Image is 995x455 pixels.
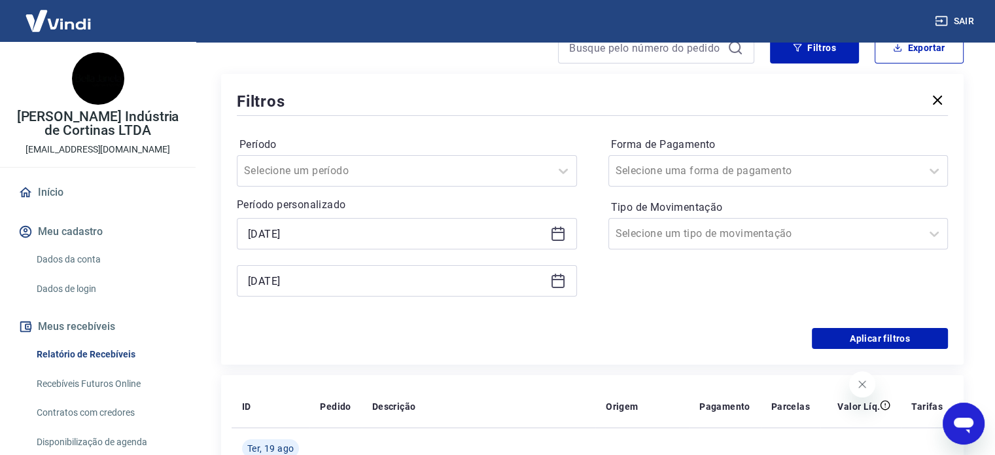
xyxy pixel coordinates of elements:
[31,371,180,397] a: Recebíveis Futuros Online
[875,32,964,64] button: Exportar
[611,200,946,215] label: Tipo de Movimentação
[31,341,180,368] a: Relatório de Recebíveis
[248,271,545,291] input: Data final
[248,224,545,244] input: Data inicial
[72,52,124,105] img: a1c17a90-c127-4bbe-acbf-165098542f9b.jpeg
[239,137,574,153] label: Período
[911,400,943,413] p: Tarifas
[31,399,180,426] a: Contratos com credores
[31,246,180,273] a: Dados da conta
[16,1,101,41] img: Vindi
[16,217,180,246] button: Meu cadastro
[837,400,880,413] p: Valor Líq.
[606,400,638,413] p: Origem
[242,400,251,413] p: ID
[247,442,294,455] span: Ter, 19 ago
[569,38,722,58] input: Busque pelo número do pedido
[237,91,285,112] h5: Filtros
[849,371,875,397] iframe: Fechar mensagem
[320,400,351,413] p: Pedido
[10,110,185,137] p: [PERSON_NAME] Indústria de Cortinas LTDA
[237,197,577,213] p: Período personalizado
[16,178,180,207] a: Início
[932,9,979,33] button: Sair
[372,400,416,413] p: Descrição
[699,400,750,413] p: Pagamento
[16,312,180,341] button: Meus recebíveis
[611,137,946,153] label: Forma de Pagamento
[770,32,859,64] button: Filtros
[31,276,180,302] a: Dados de login
[943,403,985,445] iframe: Botão para abrir a janela de mensagens
[812,328,948,349] button: Aplicar filtros
[771,400,810,413] p: Parcelas
[26,143,170,156] p: [EMAIL_ADDRESS][DOMAIN_NAME]
[8,9,110,20] span: Olá! Precisa de ajuda?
